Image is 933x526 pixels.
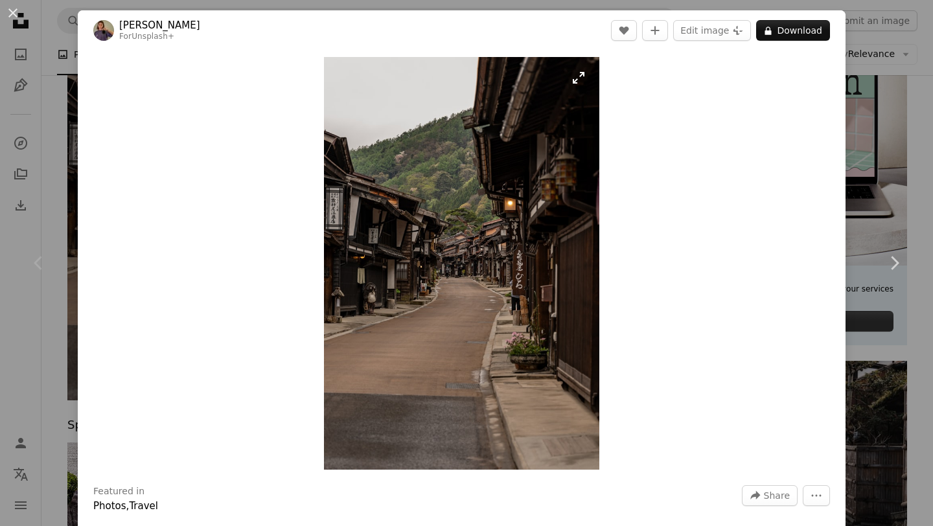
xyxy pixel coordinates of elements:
[119,32,200,42] div: For
[764,486,790,505] span: Share
[324,57,599,470] img: An empty street with a mountain in the background
[324,57,599,470] button: Zoom in on this image
[129,500,158,512] a: Travel
[756,20,830,41] button: Download
[132,32,174,41] a: Unsplash+
[93,500,126,512] a: Photos
[611,20,637,41] button: Like
[119,19,200,32] a: [PERSON_NAME]
[126,500,130,512] span: ,
[855,201,933,325] a: Next
[742,485,798,506] button: Share this image
[673,20,751,41] button: Edit image
[93,20,114,41] img: Go to Dario Brönnimann's profile
[642,20,668,41] button: Add to Collection
[93,485,144,498] h3: Featured in
[803,485,830,506] button: More Actions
